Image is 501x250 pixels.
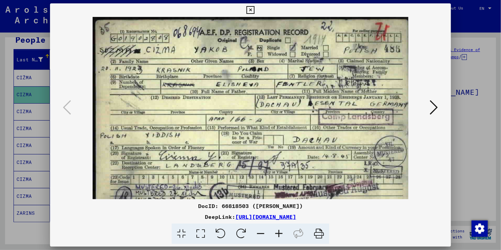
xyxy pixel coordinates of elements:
[235,213,296,220] a: [URL][DOMAIN_NAME]
[50,213,451,221] div: DeepLink:
[93,17,409,216] img: 001.jpg
[50,202,451,210] div: DocID: 66818503 ([PERSON_NAME])
[472,221,488,237] img: Change consent
[471,220,487,236] div: Change consent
